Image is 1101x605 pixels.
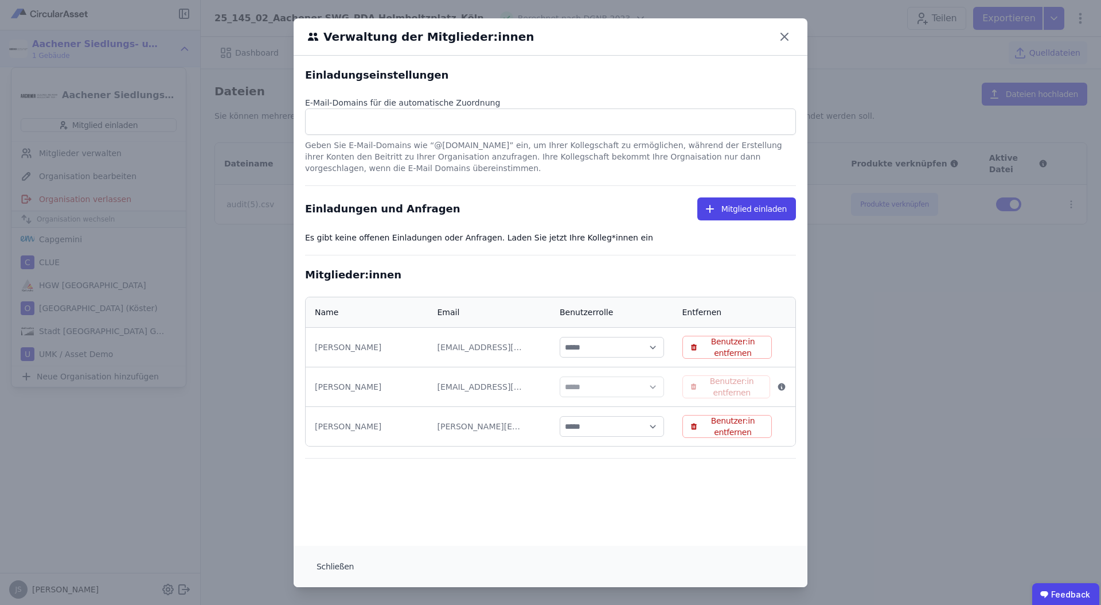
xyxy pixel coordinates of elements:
[315,421,419,432] div: [PERSON_NAME]
[307,555,363,578] button: Schließen
[305,135,796,174] div: Geben Sie E-Mail-Domains wie “@[DOMAIN_NAME]” ein, um Ihrer Kollegschaft zu ermöglichen, während ...
[438,307,460,318] div: Email
[305,201,460,217] div: Einladungen und Anfragen
[697,197,796,220] button: Mitglied einladen
[315,307,338,318] div: Name
[438,381,524,393] div: [EMAIL_ADDRESS][DOMAIN_NAME]
[682,336,772,359] button: Benutzer:in entfernen
[305,232,796,243] div: Es gibt keine offenen Einladungen oder Anfragen. Laden Sie jetzt Ihre Kolleg*innen ein
[315,381,419,393] div: [PERSON_NAME]
[438,342,524,353] div: [EMAIL_ADDRESS][DOMAIN_NAME]
[438,421,524,432] div: [PERSON_NAME][EMAIL_ADDRESS][DOMAIN_NAME]
[319,28,534,45] h6: Verwaltung der Mitglieder:innen
[560,307,613,318] div: Benutzerrolle
[305,267,796,283] div: Mitglieder:innen
[315,342,419,353] div: [PERSON_NAME]
[682,375,771,398] button: Benutzer:in entfernen
[682,307,722,318] div: Entfernen
[682,415,772,438] button: Benutzer:in entfernen
[305,67,796,83] div: Einladungseinstellungen
[305,97,796,108] div: E-Mail-Domains für die automatische Zuordnung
